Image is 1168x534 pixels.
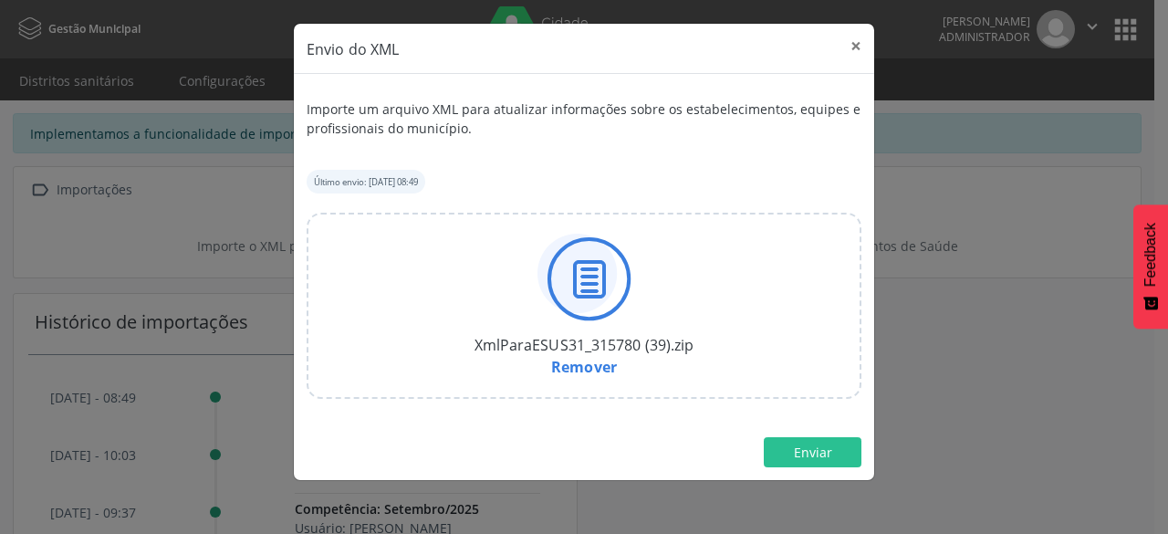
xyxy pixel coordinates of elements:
a: Remover [551,357,617,377]
span: Envio do XML [307,39,399,59]
button: Close [838,24,874,68]
button: Feedback - Mostrar pesquisa [1133,204,1168,329]
div: Importe um arquivo XML para atualizar informações sobre os estabelecimentos, equipes e profission... [307,87,861,151]
span: Enviar [794,444,832,461]
small: Último envio: [DATE] 08:49 [314,176,418,188]
button: Enviar [764,437,861,468]
span: Feedback [1142,223,1159,287]
div: XmlParaESUS31_315780 (39).zip [328,334,840,356]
